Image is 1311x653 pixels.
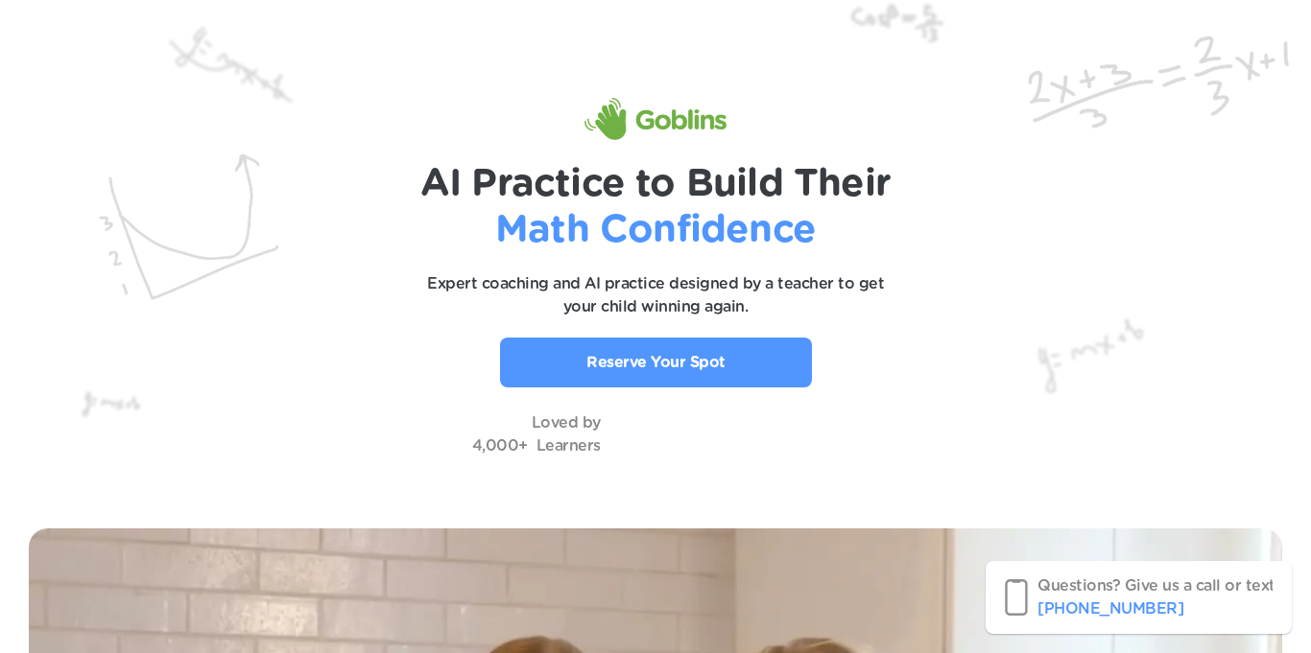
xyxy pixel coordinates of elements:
p: Loved by 4,000+ Learners [472,411,601,457]
a: Questions? Give us a call or text!‪[PHONE_NUMBER]‬ [986,561,1292,634]
h1: AI Practice to Build Their [320,161,991,253]
p: Expert coaching and AI practice designed by a teacher to get your child winning again. [416,272,895,318]
a: Reserve Your Spot [500,338,812,387]
p: Reserve Your Spot [586,351,726,374]
p: Questions? Give us a call or text! [1037,574,1279,597]
span: Math Confidence [495,211,816,249]
p: ‪[PHONE_NUMBER]‬ [1037,597,1183,620]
